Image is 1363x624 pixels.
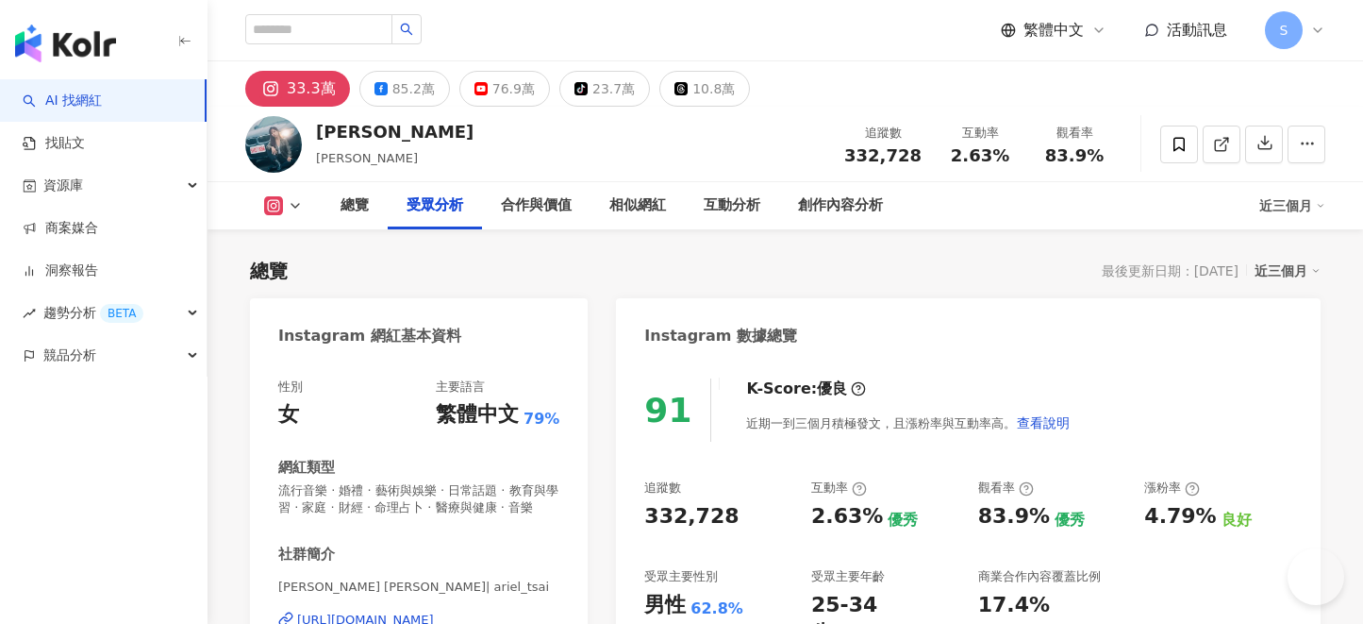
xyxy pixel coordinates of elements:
div: 近三個月 [1255,259,1321,283]
div: Instagram 數據總覽 [644,326,797,346]
span: 79% [524,409,559,430]
span: S [1280,20,1288,41]
div: 創作內容分析 [798,194,883,217]
div: 繁體中文 [436,400,519,430]
div: 33.3萬 [287,76,336,102]
span: 資源庫 [43,164,83,207]
div: 追蹤數 [844,124,922,143]
div: 合作與價值 [501,194,572,217]
div: 良好 [1222,510,1252,531]
a: 洞察報告 [23,261,98,280]
div: 76.9萬 [492,76,535,102]
div: 互動率 [944,124,1016,143]
div: Instagram 網紅基本資料 [278,326,461,346]
div: 女 [278,400,299,430]
div: 總覽 [250,258,288,284]
span: 繁體中文 [1023,20,1084,41]
button: 10.8萬 [659,71,750,107]
div: 受眾主要性別 [644,568,718,585]
div: 互動分析 [704,194,760,217]
div: 85.2萬 [392,76,435,102]
span: 競品分析 [43,334,96,377]
div: 332,728 [644,502,739,531]
div: 相似網紅 [609,194,666,217]
span: [PERSON_NAME] [316,151,418,165]
div: 總覽 [341,194,369,217]
div: 近期一到三個月積極發文，且漲粉率與互動率高。 [746,404,1071,442]
div: 優秀 [888,510,918,531]
div: K-Score : [746,379,866,399]
div: 4.79% [1144,502,1216,531]
div: 近三個月 [1259,191,1325,221]
span: 83.9% [1045,146,1104,165]
div: [PERSON_NAME] [316,120,474,143]
span: search [400,23,413,36]
div: 互動率 [811,480,867,497]
div: 社群簡介 [278,545,335,565]
div: 優良 [817,379,847,399]
div: 男性 [644,591,686,620]
div: 觀看率 [978,480,1034,497]
span: rise [23,307,36,320]
div: 追蹤數 [644,480,681,497]
div: 受眾分析 [407,194,463,217]
button: 查看說明 [1016,404,1071,442]
div: 觀看率 [1039,124,1110,143]
div: 91 [644,391,691,430]
div: 10.8萬 [692,76,735,102]
div: 62.8% [690,599,743,619]
a: 找貼文 [23,134,85,153]
div: BETA [100,304,143,323]
div: 網紅類型 [278,458,335,478]
img: KOL Avatar [245,116,302,173]
iframe: Help Scout Beacon - Open [1288,548,1344,605]
div: 性別 [278,379,303,396]
button: 76.9萬 [459,71,550,107]
span: 查看說明 [1017,415,1070,430]
div: 優秀 [1055,510,1085,531]
span: [PERSON_NAME] [PERSON_NAME]| ariel_tsai [278,579,559,596]
div: 最後更新日期：[DATE] [1102,263,1238,278]
div: 83.9% [978,502,1050,531]
span: 活動訊息 [1167,21,1227,39]
div: 23.7萬 [592,76,635,102]
div: 漲粉率 [1144,480,1200,497]
div: 2.63% [811,502,883,531]
span: 趨勢分析 [43,292,143,334]
span: 332,728 [844,145,922,165]
a: 商案媒合 [23,219,98,238]
a: searchAI 找網紅 [23,92,102,110]
img: logo [15,25,116,62]
span: 2.63% [951,146,1009,165]
button: 85.2萬 [359,71,450,107]
div: 主要語言 [436,379,485,396]
div: 受眾主要年齡 [811,568,885,585]
div: 商業合作內容覆蓋比例 [978,568,1101,585]
div: 17.4% [978,591,1050,620]
span: 流行音樂 · 婚禮 · 藝術與娛樂 · 日常話題 · 教育與學習 · 家庭 · 財經 · 命理占卜 · 醫療與健康 · 音樂 [278,482,559,516]
button: 33.3萬 [245,71,350,107]
button: 23.7萬 [559,71,650,107]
